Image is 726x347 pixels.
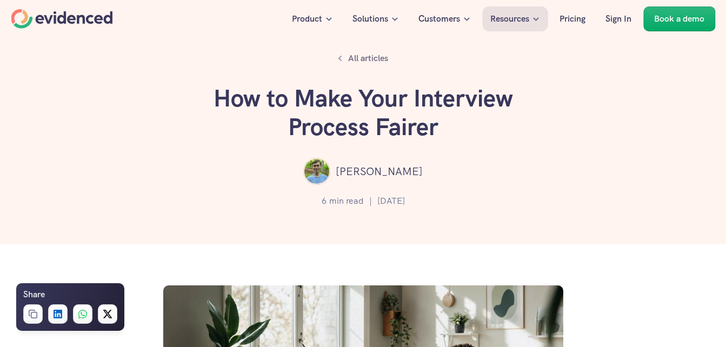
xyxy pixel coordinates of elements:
p: Book a demo [654,12,704,26]
p: Solutions [352,12,388,26]
p: Product [292,12,322,26]
p: [PERSON_NAME] [336,163,423,180]
p: Customers [418,12,460,26]
p: [DATE] [377,194,405,208]
img: "" [303,158,330,185]
p: Resources [490,12,529,26]
a: All articles [332,49,394,68]
p: All articles [348,51,388,65]
a: Home [11,9,112,29]
h6: Share [23,288,45,302]
p: | [369,194,372,208]
h1: How to Make Your Interview Process Fairer [201,84,525,142]
a: Book a demo [643,6,715,31]
p: Sign In [605,12,631,26]
p: min read [329,194,364,208]
a: Pricing [551,6,594,31]
p: Pricing [560,12,585,26]
a: Sign In [597,6,640,31]
p: 6 [322,194,327,208]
